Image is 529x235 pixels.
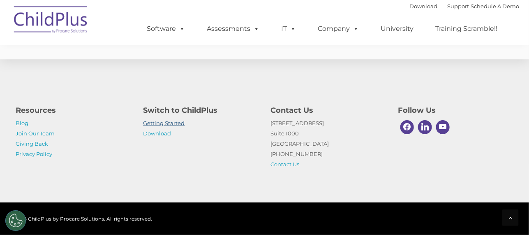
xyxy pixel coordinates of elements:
a: Download [410,3,438,9]
h4: Follow Us [398,105,513,116]
p: [STREET_ADDRESS] Suite 1000 [GEOGRAPHIC_DATA] [PHONE_NUMBER] [271,118,386,170]
a: Download [143,130,171,137]
a: Contact Us [271,161,300,168]
a: Getting Started [143,120,185,126]
a: Privacy Policy [16,151,53,157]
a: Linkedin [416,118,434,136]
h4: Resources [16,105,131,116]
span: © 2025 ChildPlus by Procare Solutions. All rights reserved. [10,216,152,222]
a: Support [448,3,469,9]
a: IT [273,21,305,37]
a: University [373,21,422,37]
img: ChildPlus by Procare Solutions [10,0,92,42]
a: Schedule A Demo [471,3,520,9]
a: Software [139,21,194,37]
a: Youtube [434,118,452,136]
a: Giving Back [16,140,49,147]
a: Training Scramble!! [427,21,506,37]
a: Join Our Team [16,130,55,137]
a: Blog [16,120,29,126]
font: | [410,3,520,9]
a: Facebook [398,118,416,136]
h4: Switch to ChildPlus [143,105,259,116]
button: Cookies Settings [5,210,26,231]
a: Assessments [199,21,268,37]
h4: Contact Us [271,105,386,116]
a: Company [310,21,367,37]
